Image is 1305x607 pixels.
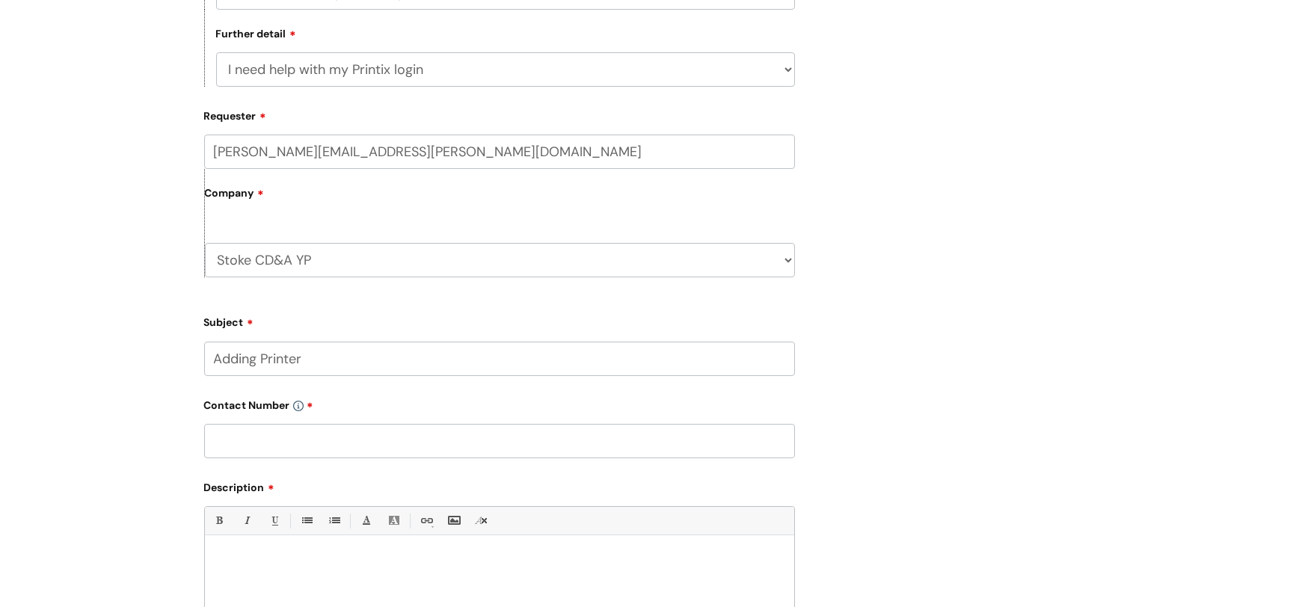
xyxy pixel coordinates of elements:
[325,511,343,530] a: 1. Ordered List (Ctrl-Shift-8)
[209,511,228,530] a: Bold (Ctrl-B)
[205,182,795,215] label: Company
[297,511,316,530] a: • Unordered List (Ctrl-Shift-7)
[384,511,403,530] a: Back Color
[444,511,463,530] a: Insert Image...
[293,401,304,411] img: info-icon.svg
[204,105,795,123] label: Requester
[204,476,795,494] label: Description
[216,25,297,40] label: Further detail
[265,511,283,530] a: Underline(Ctrl-U)
[417,511,435,530] a: Link
[204,394,795,412] label: Contact Number
[357,511,375,530] a: Font Color
[204,311,795,329] label: Subject
[204,135,795,169] input: Email
[472,511,491,530] a: Remove formatting (Ctrl-\)
[237,511,256,530] a: Italic (Ctrl-I)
